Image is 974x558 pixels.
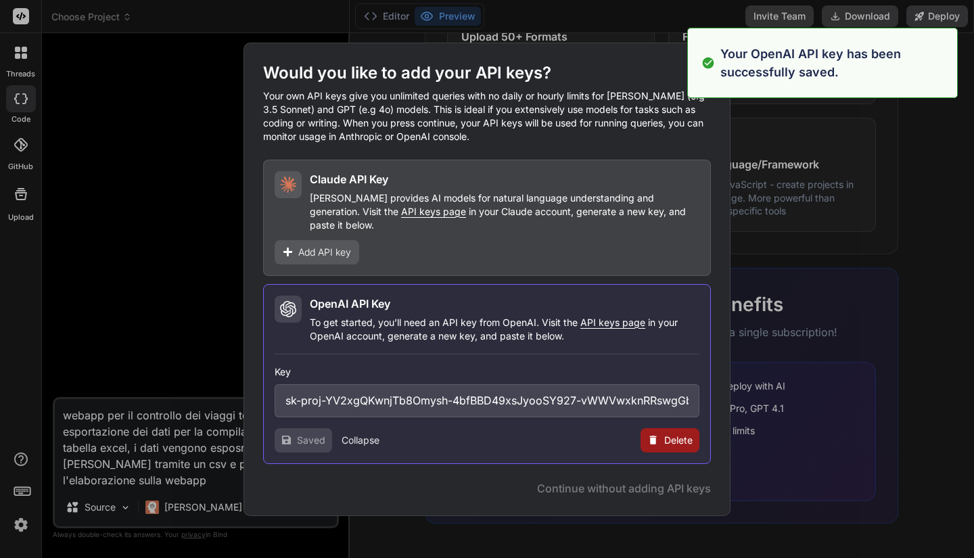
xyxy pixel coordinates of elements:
img: alert [701,45,715,81]
span: Delete [664,434,693,447]
button: Delete [641,428,699,452]
button: Collapse [342,434,379,447]
span: API keys page [580,317,645,328]
span: Add API key [298,246,351,259]
h2: OpenAI API Key [310,296,390,312]
p: To get started, you'll need an API key from OpenAI. Visit the in your OpenAI account, generate a ... [310,316,699,343]
button: Continue without adding API keys [537,480,711,496]
h1: Would you like to add your API keys? [263,62,711,84]
input: Enter API Key [275,384,699,417]
p: Your own API keys give you unlimited queries with no daily or hourly limits for [PERSON_NAME] (e.... [263,89,711,143]
h2: Claude API Key [310,171,388,187]
span: Saved [297,434,325,447]
h3: Key [275,365,699,379]
span: API keys page [401,206,466,217]
p: Your OpenAI API key has been successfully saved. [720,45,949,81]
p: [PERSON_NAME] provides AI models for natural language understanding and generation. Visit the in ... [310,191,699,232]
